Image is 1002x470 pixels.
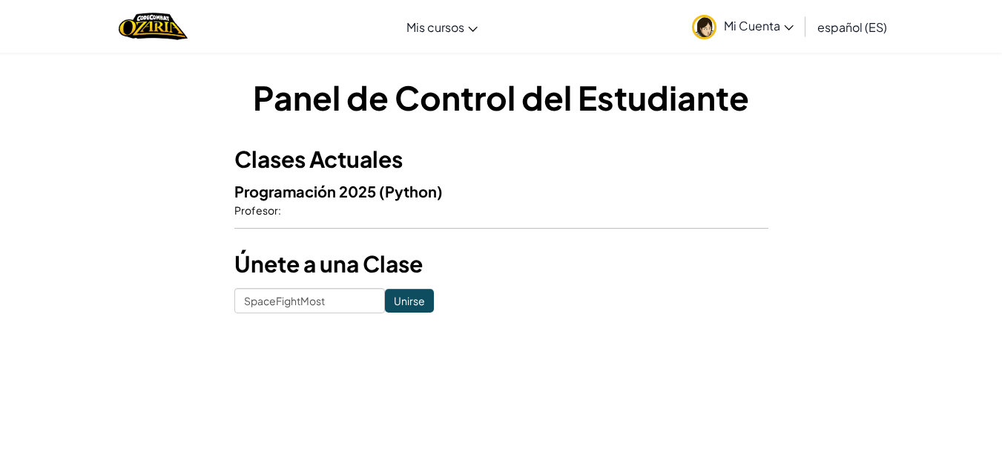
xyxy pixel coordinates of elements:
input: Unirse [385,289,434,313]
span: (Python) [379,182,443,200]
img: avatar [692,15,716,39]
font: español (ES) [817,19,887,35]
a: Logotipo de Ozaria de CodeCombat [119,11,188,42]
h3: Clases Actuales [234,143,768,176]
a: Mi Cuenta [685,3,801,50]
h3: Únete a una Clase [234,247,768,281]
span: Profesor [234,203,278,217]
font: Mis cursos [406,19,464,35]
font: Mi Cuenta [724,18,780,33]
span: : [278,203,281,217]
a: español (ES) [810,7,894,47]
span: Programación 2025 [234,182,379,200]
a: Mis cursos [399,7,485,47]
img: Hogar [119,11,188,42]
input: <Enter Class Code> [234,288,385,313]
h1: Panel de Control del Estudiante [234,74,768,120]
